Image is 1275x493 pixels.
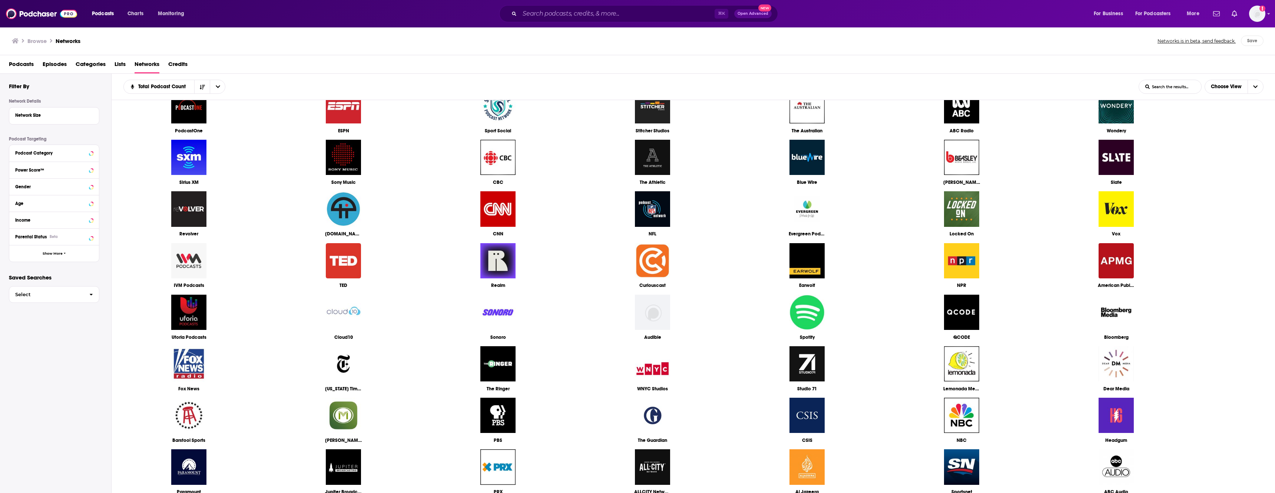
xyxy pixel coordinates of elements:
[170,87,207,124] img: PodcastOne logo
[802,437,812,443] span: CSIS
[1098,293,1135,344] a: Bloomberg logoBloomberg
[789,231,832,237] span: Evergreen Podcasts
[480,190,516,241] a: CNN logoCNN
[15,218,87,223] div: Income
[1182,8,1209,20] button: open menu
[15,113,88,118] div: Network Size
[480,87,516,138] a: Sport Social logoSport Social
[789,190,825,241] a: Evergreen Podcasts logoEvergreen Podcasts
[76,58,106,73] a: Categories
[789,139,825,176] img: Blue Wire logo
[1105,437,1127,443] span: Headgum
[179,231,198,237] span: Revolver
[170,139,207,176] img: Sirius XM logo
[1130,8,1182,20] button: open menu
[325,231,364,237] span: [DOMAIN_NAME]
[170,293,207,344] a: Uforia Podcasts logoUforia Podcasts
[715,9,728,19] span: ⌘ K
[15,168,87,173] div: Power Score™
[943,449,980,485] img: Sportsnet logo
[325,191,362,227] img: TWiT.tv logo
[1098,190,1135,241] a: Vox logoVox
[15,198,93,208] button: Age
[170,241,207,293] a: IVM Podcasts logoIVM Podcasts
[1098,87,1135,138] a: Wondery logoWondery
[639,282,666,288] span: Curiouscast
[789,396,825,448] a: CSIS logoCSIS
[943,179,996,185] span: [PERSON_NAME] Media
[15,148,93,157] button: Podcast Category
[789,242,825,279] img: Earwolf logo
[9,274,99,281] p: Saved Searches
[634,139,671,176] img: The Athletic logo
[485,128,511,134] span: Sport Social
[325,241,362,293] a: TED logoTED
[170,191,207,227] img: Revolver logo
[325,437,376,443] span: [PERSON_NAME] Radio
[1210,7,1223,20] a: Show notifications dropdown
[1089,8,1132,20] button: open menu
[334,334,353,340] span: Cloud10
[634,449,671,485] img: ALLCITY Network logo
[15,150,87,156] div: Podcast Category
[634,138,671,190] a: The Athletic logoThe Athletic
[950,231,974,237] span: Locked On
[178,386,199,392] span: Fox News
[9,58,34,73] a: Podcasts
[734,9,772,18] button: Open AdvancedNew
[92,9,114,19] span: Podcasts
[789,191,825,227] img: Evergreen Podcasts logo
[1241,36,1264,46] button: Save
[170,449,207,485] img: Paramount logo
[170,138,207,190] a: Sirius XM logoSirius XM
[491,282,505,288] span: Realm
[1229,7,1240,20] a: Show notifications dropdown
[943,345,980,382] img: Lemonada Media logo
[9,99,99,104] p: Network Details
[1098,294,1135,331] img: Bloomberg logo
[123,84,195,89] button: open menu
[325,386,362,392] span: [US_STATE] Times
[799,282,815,288] span: Earwolf
[644,334,661,340] span: Audible
[943,242,980,279] img: NPR logo
[15,215,93,224] button: Income
[127,9,143,19] span: Charts
[15,110,93,120] button: Network Size
[943,241,980,293] a: NPR logoNPR
[943,139,980,176] img: Beasley Media logo
[340,282,347,288] span: TED
[640,179,666,185] span: The Athletic
[15,182,93,191] button: Gender
[506,5,785,22] div: Search podcasts, credits, & more...
[943,293,980,344] a: QCODE logoQCODE
[1103,386,1129,392] span: Dear Media
[493,179,503,185] span: CBC
[325,87,362,124] img: ESPN logo
[43,58,67,73] a: Episodes
[1249,6,1265,22] span: Logged in as aekline-art19
[943,396,980,448] a: NBC logoNBC
[15,232,93,241] button: Parental StatusBeta
[943,191,980,227] img: Locked On logo
[50,234,58,239] div: Beta
[480,397,516,434] img: PBS logo
[1098,87,1135,124] img: Wondery logo
[87,8,123,20] button: open menu
[490,334,506,340] span: Sonoro
[1094,9,1123,19] span: For Business
[789,87,825,138] a: The Australian logoThe Australian
[325,396,362,448] a: Moody Radio logo[PERSON_NAME] Radio
[6,7,77,21] img: Podchaser - Follow, Share and Rate Podcasts
[15,184,87,189] div: Gender
[27,37,47,44] h3: Browse
[325,190,362,241] a: TWiT.tv logo[DOMAIN_NAME]
[480,396,516,448] a: PBS logoPBS
[487,386,510,392] span: The Ringer
[789,293,825,344] a: Spotify logoSpotify
[943,87,980,124] img: ABC Radio logo
[638,437,667,443] span: The Guardian
[634,241,671,293] a: Curiouscast logoCuriouscast
[170,242,207,279] img: IVM Podcasts logo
